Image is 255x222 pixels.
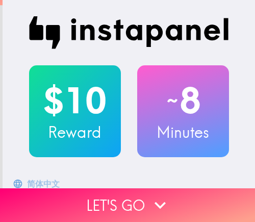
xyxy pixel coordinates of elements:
[165,85,180,116] span: ~
[137,80,229,121] h2: 8
[27,177,60,191] div: 简体中文
[11,174,64,194] button: 简体中文
[29,80,121,121] h2: $10
[137,121,229,143] h3: Minutes
[29,121,121,143] h3: Reward
[29,16,229,49] img: Instapanel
